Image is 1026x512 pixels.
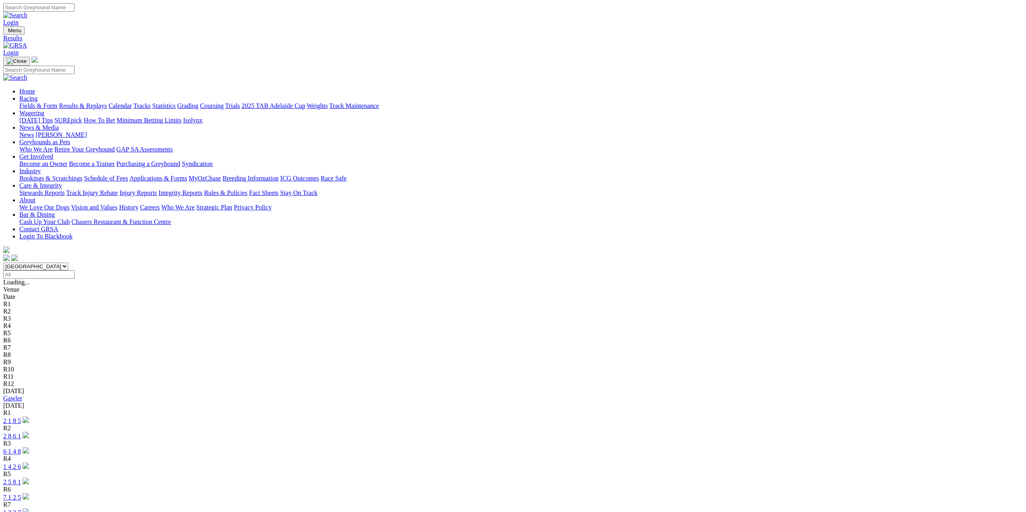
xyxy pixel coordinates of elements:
[3,12,27,19] img: Search
[19,189,1023,197] div: Care & Integrity
[19,218,1023,226] div: Bar & Dining
[3,380,1023,388] div: R12
[66,189,118,196] a: Track Injury Rebate
[19,102,57,109] a: Fields & Form
[23,462,29,469] img: play-circle.svg
[19,175,82,182] a: Bookings & Scratchings
[19,102,1023,110] div: Racing
[196,204,232,211] a: Strategic Plan
[177,102,198,109] a: Grading
[8,27,21,33] span: Menu
[19,218,70,225] a: Cash Up Your Club
[19,226,58,232] a: Contact GRSA
[3,66,75,74] input: Search
[19,189,65,196] a: Stewards Reports
[234,204,272,211] a: Privacy Policy
[19,117,53,124] a: [DATE] Tips
[3,373,1023,380] div: R11
[3,486,1023,493] div: R6
[19,117,1023,124] div: Wagering
[108,102,132,109] a: Calendar
[249,189,279,196] a: Fact Sheets
[23,478,29,484] img: play-circle.svg
[3,308,1023,315] div: R2
[19,110,44,116] a: Wagering
[3,315,1023,322] div: R3
[23,447,29,454] img: play-circle.svg
[23,417,29,423] img: play-circle.svg
[6,58,27,64] img: Close
[19,160,1023,168] div: Get Involved
[3,270,75,279] input: Select date
[69,160,115,167] a: Become a Trainer
[19,175,1023,182] div: Industry
[320,175,346,182] a: Race Safe
[3,440,1023,447] div: R3
[19,88,35,95] a: Home
[129,175,187,182] a: Applications & Forms
[241,102,305,109] a: 2025 TAB Adelaide Cup
[19,124,59,131] a: News & Media
[3,255,10,261] img: facebook.svg
[3,337,1023,344] div: R6
[329,102,379,109] a: Track Maintenance
[19,211,55,218] a: Bar & Dining
[223,175,279,182] a: Breeding Information
[3,286,1023,293] div: Venue
[19,146,53,153] a: Who We Are
[23,432,29,438] img: play-circle.svg
[225,102,240,109] a: Trials
[3,479,21,485] a: 2 5 8 1
[158,189,202,196] a: Integrity Reports
[54,117,82,124] a: SUREpick
[35,131,87,138] a: [PERSON_NAME]
[117,160,180,167] a: Purchasing a Greyhound
[3,455,1023,462] div: R4
[3,388,1023,395] div: [DATE]
[71,204,117,211] a: Vision and Values
[84,117,115,124] a: How To Bet
[71,218,171,225] a: Chasers Restaurant & Function Centre
[3,74,27,81] img: Search
[31,56,38,63] img: logo-grsa-white.png
[3,351,1023,359] div: R8
[3,501,1023,508] div: R7
[19,153,53,160] a: Get Involved
[84,175,128,182] a: Schedule of Fees
[19,131,1023,139] div: News & Media
[3,49,19,56] a: Login
[3,409,1023,417] div: R1
[119,189,157,196] a: Injury Reports
[3,433,21,439] a: 2 8 6 1
[59,102,107,109] a: Results & Replays
[3,293,1023,301] div: Date
[280,175,319,182] a: ICG Outcomes
[54,146,115,153] a: Retire Your Greyhound
[204,189,248,196] a: Rules & Policies
[3,26,25,35] button: Toggle navigation
[3,494,21,501] a: 7 1 2 5
[182,160,212,167] a: Syndication
[3,463,21,470] a: 1 4 2 6
[140,204,160,211] a: Careers
[3,344,1023,351] div: R7
[3,301,1023,308] div: R1
[3,417,21,424] a: 2 1 8 5
[19,233,73,240] a: Login To Blackbook
[3,425,1023,432] div: R2
[3,279,29,286] span: Loading...
[161,204,195,211] a: Who We Are
[189,175,221,182] a: MyOzChase
[19,182,62,189] a: Care & Integrity
[152,102,176,109] a: Statistics
[19,95,37,102] a: Racing
[117,146,173,153] a: GAP SA Assessments
[19,197,35,203] a: About
[3,359,1023,366] div: R9
[119,204,138,211] a: History
[3,366,1023,373] div: R10
[19,204,69,211] a: We Love Our Dogs
[19,146,1023,153] div: Greyhounds as Pets
[23,493,29,500] img: play-circle.svg
[3,402,1023,409] div: [DATE]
